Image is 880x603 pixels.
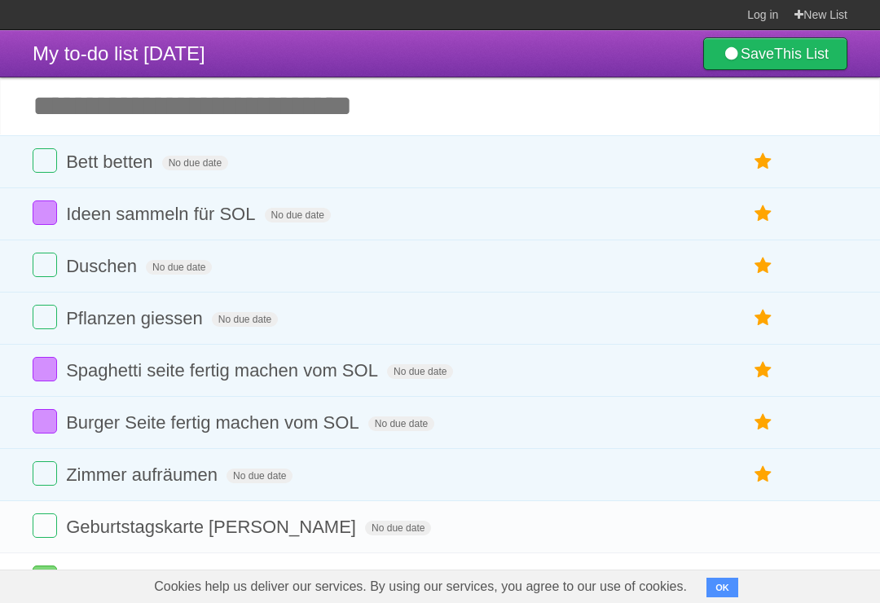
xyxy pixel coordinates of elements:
[33,305,57,329] label: Done
[368,416,434,431] span: No due date
[748,200,779,227] label: Star task
[146,260,212,275] span: No due date
[227,469,293,483] span: No due date
[66,204,259,224] span: Ideen sammeln für SOL
[66,152,156,172] span: Bett betten
[774,46,829,62] b: This List
[33,357,57,381] label: Done
[66,256,141,276] span: Duschen
[748,253,779,279] label: Star task
[706,578,738,597] button: OK
[66,360,382,381] span: Spaghetti seite fertig machen vom SOL
[66,308,207,328] span: Pflanzen giessen
[162,156,228,170] span: No due date
[66,569,248,589] span: Nt Sachen überfliegen
[66,412,363,433] span: Burger Seite fertig machen vom SOL
[265,208,331,222] span: No due date
[33,461,57,486] label: Done
[33,409,57,434] label: Done
[33,42,205,64] span: My to-do list [DATE]
[748,305,779,332] label: Star task
[33,148,57,173] label: Done
[33,566,57,590] label: Done
[66,464,222,485] span: Zimmer aufräumen
[138,570,703,603] span: Cookies help us deliver our services. By using our services, you agree to our use of cookies.
[365,521,431,535] span: No due date
[212,312,278,327] span: No due date
[703,37,847,70] a: SaveThis List
[748,461,779,488] label: Star task
[748,409,779,436] label: Star task
[387,364,453,379] span: No due date
[33,253,57,277] label: Done
[748,148,779,175] label: Star task
[33,513,57,538] label: Done
[748,357,779,384] label: Star task
[33,200,57,225] label: Done
[66,517,360,537] span: Geburtstagskarte [PERSON_NAME]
